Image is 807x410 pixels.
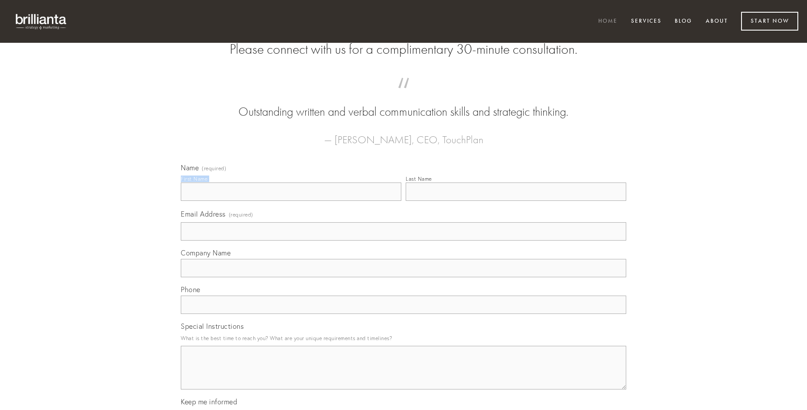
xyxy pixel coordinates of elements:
[195,86,612,103] span: “
[406,176,432,182] div: Last Name
[181,332,626,344] p: What is the best time to reach you? What are your unique requirements and timelines?
[229,209,253,221] span: (required)
[700,14,734,29] a: About
[181,176,207,182] div: First Name
[181,248,231,257] span: Company Name
[181,210,226,218] span: Email Address
[9,9,74,34] img: brillianta - research, strategy, marketing
[625,14,667,29] a: Services
[181,163,199,172] span: Name
[202,166,226,171] span: (required)
[181,285,200,294] span: Phone
[669,14,698,29] a: Blog
[593,14,623,29] a: Home
[195,121,612,148] figcaption: — [PERSON_NAME], CEO, TouchPlan
[181,322,244,331] span: Special Instructions
[195,86,612,121] blockquote: Outstanding written and verbal communication skills and strategic thinking.
[181,397,237,406] span: Keep me informed
[181,41,626,58] h2: Please connect with us for a complimentary 30-minute consultation.
[741,12,798,31] a: Start Now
